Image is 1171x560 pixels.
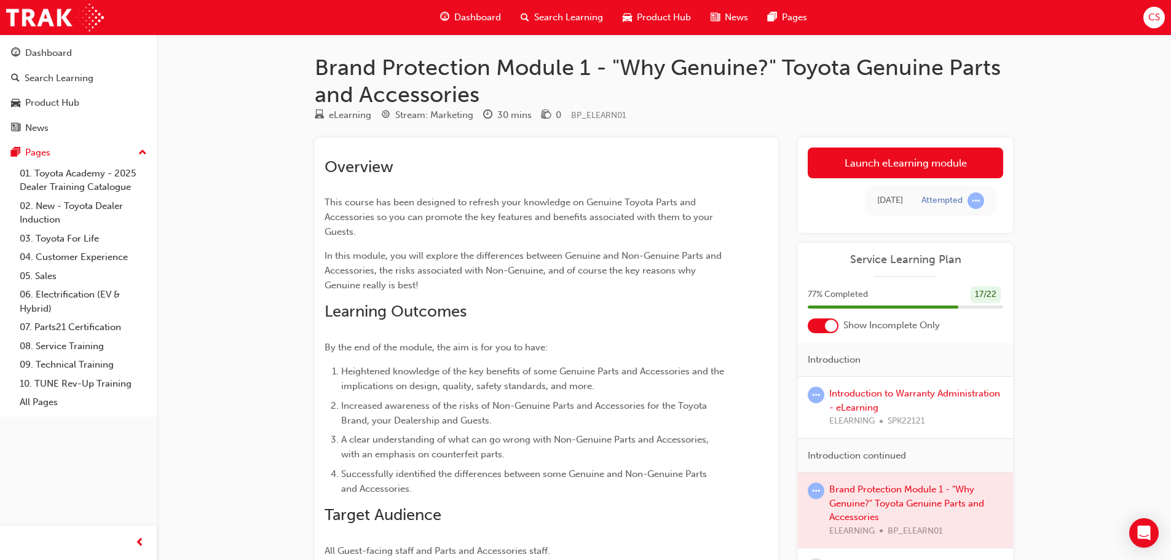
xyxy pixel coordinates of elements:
[511,5,613,30] a: search-iconSearch Learning
[15,337,152,356] a: 08. Service Training
[968,192,984,209] span: learningRecordVerb_ATTEMPT-icon
[1143,7,1165,28] button: CS
[454,10,501,25] span: Dashboard
[483,110,492,121] span: clock-icon
[135,535,144,551] span: prev-icon
[808,253,1003,267] a: Service Learning Plan
[808,288,868,302] span: 77 % Completed
[11,98,20,109] span: car-icon
[829,388,1000,413] a: Introduction to Warranty Administration - eLearning
[497,108,532,122] div: 30 mins
[701,5,758,30] a: news-iconNews
[15,197,152,229] a: 02. New - Toyota Dealer Induction
[341,434,711,460] span: A clear understanding of what can go wrong with Non-Genuine Parts and Accessories, with an emphas...
[843,318,940,333] span: Show Incomplete Only
[325,342,548,353] span: By the end of the module, the aim is for you to have:
[808,353,861,367] span: Introduction
[5,42,152,65] a: Dashboard
[534,10,603,25] span: Search Learning
[782,10,807,25] span: Pages
[1129,518,1159,548] div: Open Intercom Messenger
[11,148,20,159] span: pages-icon
[15,267,152,286] a: 05. Sales
[613,5,701,30] a: car-iconProduct Hub
[521,10,529,25] span: search-icon
[637,10,691,25] span: Product Hub
[11,48,20,59] span: guage-icon
[768,10,777,25] span: pages-icon
[711,10,720,25] span: news-icon
[325,302,467,321] span: Learning Outcomes
[15,355,152,374] a: 09. Technical Training
[542,108,561,123] div: Price
[315,108,371,123] div: Type
[5,92,152,114] a: Product Hub
[381,108,473,123] div: Stream
[5,67,152,90] a: Search Learning
[341,400,709,426] span: Increased awareness of the risks of Non-Genuine Parts and Accessories for the Toyota Brand, your ...
[5,39,152,141] button: DashboardSearch LearningProduct HubNews
[623,10,632,25] span: car-icon
[341,366,727,392] span: Heightened knowledge of the key benefits of some Genuine Parts and Accessories and the implicatio...
[15,164,152,197] a: 01. Toyota Academy - 2025 Dealer Training Catalogue
[341,468,709,494] span: Successfully identified the differences between some Genuine and Non-Genuine Parts and Accessories.
[15,285,152,318] a: 06. Electrification (EV & Hybrid)
[329,108,371,122] div: eLearning
[808,483,824,499] span: learningRecordVerb_ATTEMPT-icon
[483,108,532,123] div: Duration
[15,229,152,248] a: 03. Toyota For Life
[1148,10,1160,25] span: CS
[25,71,93,85] div: Search Learning
[11,73,20,84] span: search-icon
[430,5,511,30] a: guage-iconDashboard
[556,108,561,122] div: 0
[325,157,393,176] span: Overview
[325,545,550,556] span: All Guest-facing staff and Parts and Accessories staff.
[315,54,1013,108] h1: Brand Protection Module 1 - "Why Genuine?" Toyota Genuine Parts and Accessories
[6,4,104,31] img: Trak
[15,374,152,393] a: 10. TUNE Rev-Up Training
[5,117,152,140] a: News
[971,286,1001,303] div: 17 / 22
[325,505,441,524] span: Target Audience
[25,146,50,160] div: Pages
[877,194,903,208] div: Fri Sep 19 2025 14:08:54 GMT+1000 (Australian Eastern Standard Time)
[25,96,79,110] div: Product Hub
[15,248,152,267] a: 04. Customer Experience
[11,123,20,134] span: news-icon
[381,110,390,121] span: target-icon
[25,46,72,60] div: Dashboard
[315,110,324,121] span: learningResourceType_ELEARNING-icon
[758,5,817,30] a: pages-iconPages
[5,141,152,164] button: Pages
[808,387,824,403] span: learningRecordVerb_ATTEMPT-icon
[921,195,963,207] div: Attempted
[571,110,626,120] span: Learning resource code
[808,148,1003,178] a: Launch eLearning module
[325,250,724,291] span: In this module, you will explore the differences between Genuine and Non-Genuine Parts and Access...
[440,10,449,25] span: guage-icon
[15,318,152,337] a: 07. Parts21 Certification
[888,414,925,428] span: SPK22121
[395,108,473,122] div: Stream: Marketing
[325,197,716,237] span: This course has been designed to refresh your knowledge on Genuine Toyota Parts and Accessories s...
[542,110,551,121] span: money-icon
[138,145,147,161] span: up-icon
[25,121,49,135] div: News
[15,393,152,412] a: All Pages
[725,10,748,25] span: News
[829,414,875,428] span: ELEARNING
[808,449,906,463] span: Introduction continued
